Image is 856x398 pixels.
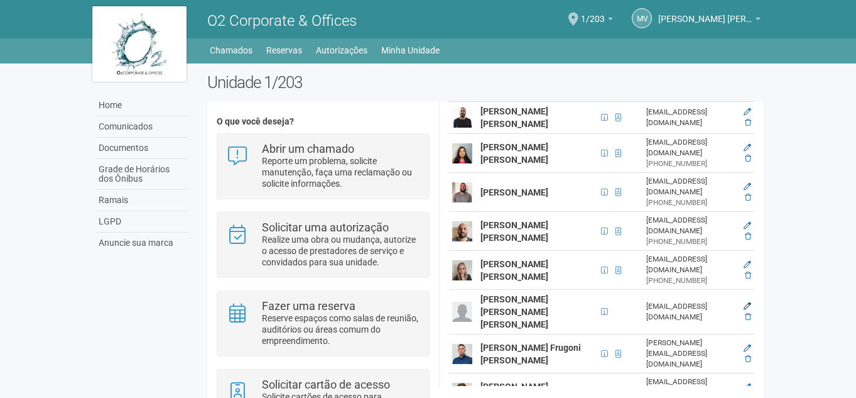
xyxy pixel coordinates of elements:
p: Reserve espaços como salas de reunião, auditórios ou áreas comum do empreendimento. [262,312,420,346]
strong: [PERSON_NAME] [PERSON_NAME] [480,220,548,243]
a: Excluir membro [745,154,751,163]
h2: Unidade 1/203 [207,73,764,92]
strong: Abrir um chamado [262,142,354,155]
a: LGPD [95,211,188,233]
a: Anuncie sua marca [95,233,188,253]
div: [EMAIL_ADDRESS][DOMAIN_NAME] [646,215,736,236]
a: Comunicados [95,116,188,138]
div: [EMAIL_ADDRESS][DOMAIN_NAME] [646,254,736,275]
strong: Solicitar cartão de acesso [262,378,390,391]
strong: [PERSON_NAME] [PERSON_NAME] [480,106,548,129]
a: Fazer uma reserva Reserve espaços como salas de reunião, auditórios ou áreas comum do empreendime... [227,301,420,346]
h4: O que você deseja? [217,117,430,126]
a: Editar membro [744,182,751,191]
img: user.png [452,260,472,280]
a: Excluir membro [745,232,751,241]
a: Solicitar uma autorização Realize uma obra ou mudança, autorize o acesso de prestadores de serviç... [227,222,420,268]
strong: Solicitar uma autorização [262,221,389,234]
a: Chamados [210,41,252,59]
img: user.png [452,221,472,241]
strong: [PERSON_NAME] [PERSON_NAME] [480,259,548,282]
a: Editar membro [744,383,751,392]
a: Excluir membro [745,271,751,280]
a: Excluir membro [745,193,751,202]
a: Autorizações [316,41,367,59]
div: [PHONE_NUMBER] [646,158,736,169]
img: user.png [452,108,472,128]
a: MV [632,8,652,28]
strong: [PERSON_NAME] Frugoni [PERSON_NAME] [480,343,581,365]
a: Editar membro [744,221,751,230]
span: Marcus Vinicius da Silveira Costa [658,2,752,24]
a: Excluir membro [745,118,751,127]
div: [PHONE_NUMBER] [646,197,736,208]
div: [PHONE_NUMBER] [646,275,736,286]
a: Editar membro [744,108,751,116]
a: Home [95,95,188,116]
a: Editar membro [744,344,751,353]
a: Documentos [95,138,188,159]
a: [PERSON_NAME] [PERSON_NAME] [658,16,761,26]
a: Reservas [266,41,302,59]
img: user.png [452,143,472,163]
div: [PHONE_NUMBER] [646,236,736,247]
a: Ramais [95,190,188,211]
div: [PERSON_NAME][EMAIL_ADDRESS][DOMAIN_NAME] [646,338,736,370]
a: 1/203 [581,16,613,26]
strong: [PERSON_NAME] [PERSON_NAME] [480,142,548,165]
div: [EMAIL_ADDRESS][DOMAIN_NAME] [646,107,736,128]
strong: Fazer uma reserva [262,299,355,312]
div: [EMAIL_ADDRESS][DOMAIN_NAME] [646,377,736,398]
img: logo.jpg [92,6,187,82]
p: Reporte um problema, solicite manutenção, faça uma reclamação ou solicite informações. [262,155,420,189]
a: Editar membro [744,143,751,152]
span: 1/203 [581,2,605,24]
a: Abrir um chamado Reporte um problema, solicite manutenção, faça uma reclamação ou solicite inform... [227,143,420,189]
a: Minha Unidade [381,41,440,59]
div: [EMAIL_ADDRESS][DOMAIN_NAME] [646,301,736,323]
span: O2 Corporate & Offices [207,12,357,30]
a: Editar membro [744,260,751,269]
strong: [PERSON_NAME] [PERSON_NAME] [PERSON_NAME] [480,294,548,329]
div: [EMAIL_ADDRESS][DOMAIN_NAME] [646,176,736,197]
img: user.png [452,182,472,202]
a: Excluir membro [745,355,751,363]
a: Excluir membro [745,312,751,321]
p: Realize uma obra ou mudança, autorize o acesso de prestadores de serviço e convidados para sua un... [262,234,420,268]
img: user.png [452,302,472,322]
div: [EMAIL_ADDRESS][DOMAIN_NAME] [646,137,736,158]
img: user.png [452,344,472,364]
strong: [PERSON_NAME] [480,187,548,197]
a: Editar membro [744,302,751,311]
a: Grade de Horários dos Ônibus [95,159,188,190]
